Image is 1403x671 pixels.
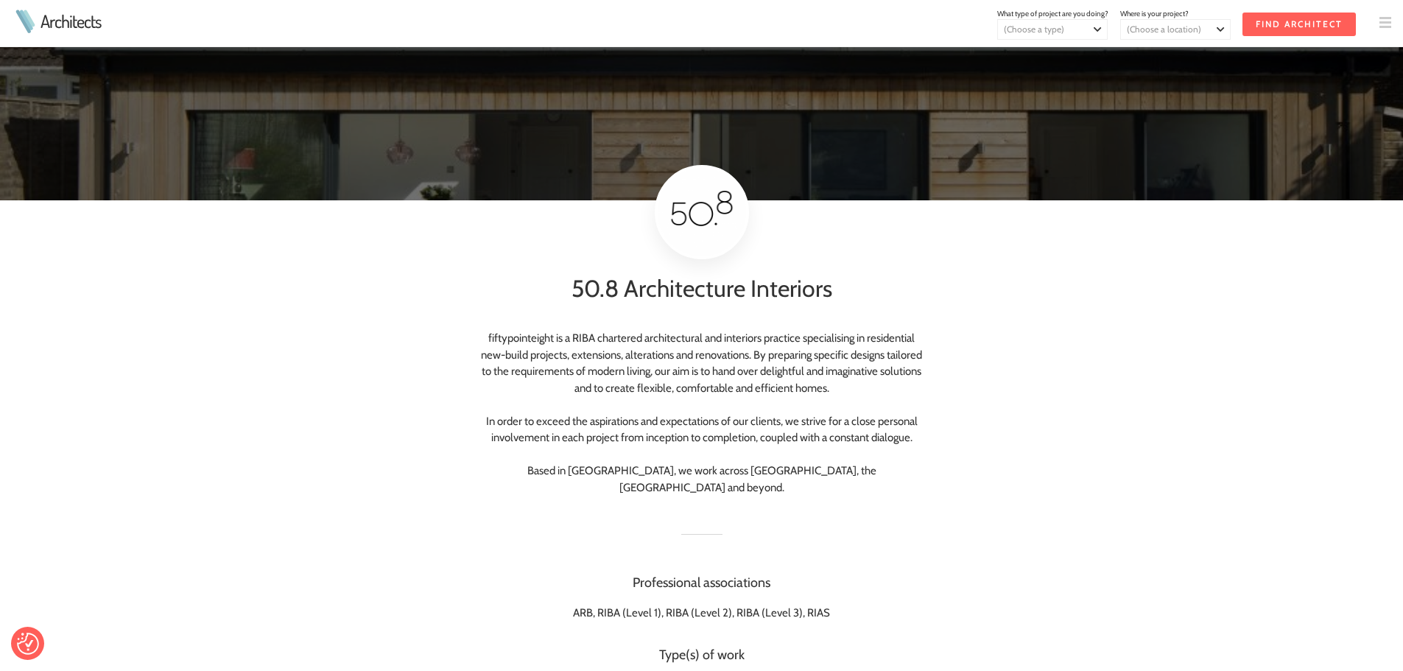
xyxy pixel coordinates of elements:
button: Consent Preferences [17,633,39,655]
span: Where is your project? [1120,9,1189,18]
a: Architects [41,13,101,30]
img: Revisit consent button [17,633,39,655]
input: Find Architect [1242,13,1356,36]
h1: 50.8 Architecture Interiors [337,271,1067,306]
h3: Type(s) of work [476,645,928,665]
div: fiftypointeight is a RIBA chartered architectural and interiors practice specialising in resident... [476,330,928,519]
h3: Professional associations [476,573,928,593]
span: What type of project are you doing? [997,9,1108,18]
img: Architects [12,10,38,33]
